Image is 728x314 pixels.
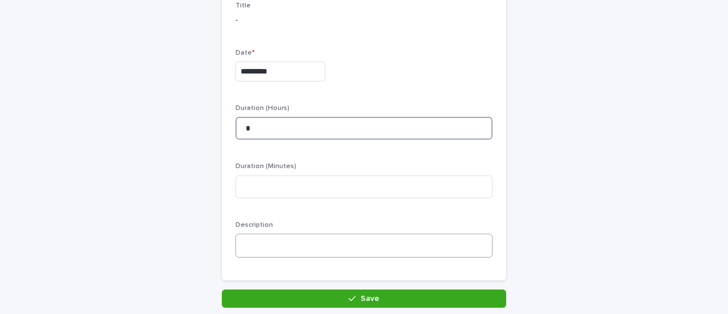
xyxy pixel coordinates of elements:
[222,289,506,308] button: Save
[235,2,251,9] span: Title
[235,14,493,26] p: -
[361,295,379,303] span: Save
[235,50,255,56] span: Date
[235,105,289,112] span: Duration (Hours)
[235,163,296,170] span: Duration (Minutes)
[235,222,273,229] span: Description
